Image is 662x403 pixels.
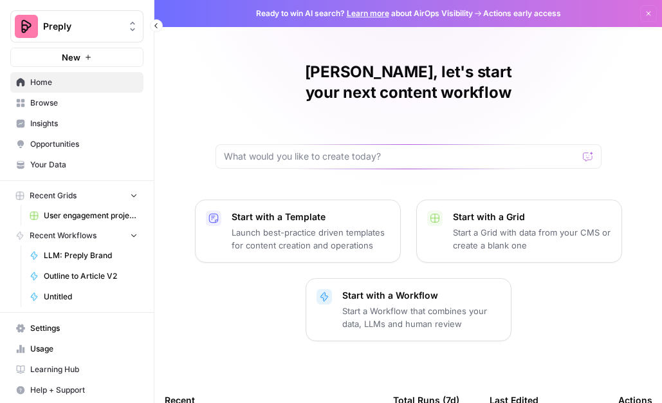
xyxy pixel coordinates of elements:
a: User engagement projects [24,205,143,226]
span: Usage [30,343,138,355]
button: Workspace: Preply [10,10,143,42]
span: Browse [30,97,138,109]
a: Home [10,72,143,93]
span: Ready to win AI search? about AirOps Visibility [256,8,473,19]
a: Your Data [10,155,143,175]
span: User engagement projects [44,210,138,221]
span: Recent Grids [30,190,77,201]
span: Actions early access [483,8,561,19]
a: Insights [10,113,143,134]
a: Untitled [24,286,143,307]
span: Home [30,77,138,88]
a: Outline to Article V2 [24,266,143,286]
h1: [PERSON_NAME], let's start your next content workflow [216,62,602,103]
span: Preply [43,20,121,33]
span: Recent Workflows [30,230,97,241]
button: Start with a GridStart a Grid with data from your CMS or create a blank one [416,200,622,263]
button: Start with a WorkflowStart a Workflow that combines your data, LLMs and human review [306,278,511,341]
a: LLM: Preply Brand [24,245,143,266]
a: Opportunities [10,134,143,155]
a: Learning Hub [10,359,143,380]
button: New [10,48,143,67]
span: New [62,51,80,64]
p: Start a Workflow that combines your data, LLMs and human review [342,305,501,330]
button: Start with a TemplateLaunch best-practice driven templates for content creation and operations [195,200,401,263]
p: Start with a Grid [453,211,611,223]
button: Recent Workflows [10,226,143,245]
button: Help + Support [10,380,143,400]
p: Start with a Template [232,211,390,223]
span: Untitled [44,291,138,303]
a: Settings [10,318,143,339]
p: Start with a Workflow [342,289,501,302]
img: Preply Logo [15,15,38,38]
p: Launch best-practice driven templates for content creation and operations [232,226,390,252]
span: Settings [30,323,138,334]
a: Usage [10,339,143,359]
a: Learn more [347,8,389,18]
span: Learning Hub [30,364,138,375]
input: What would you like to create today? [224,150,578,163]
p: Start a Grid with data from your CMS or create a blank one [453,226,611,252]
button: Recent Grids [10,186,143,205]
span: Your Data [30,159,138,171]
span: Opportunities [30,138,138,150]
span: Help + Support [30,384,138,396]
span: LLM: Preply Brand [44,250,138,261]
span: Outline to Article V2 [44,270,138,282]
span: Insights [30,118,138,129]
a: Browse [10,93,143,113]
